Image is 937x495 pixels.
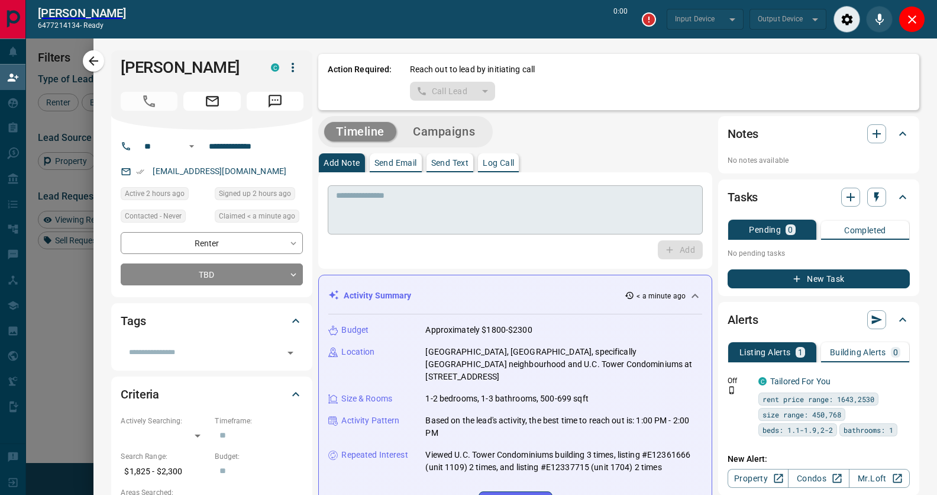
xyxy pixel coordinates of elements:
h1: [PERSON_NAME] [121,58,253,77]
span: Call [121,92,177,111]
div: Activity Summary< a minute ago [328,285,702,307]
span: beds: 1.1-1.9,2-2 [762,424,833,436]
span: ready [83,21,104,30]
div: Notes [728,120,910,148]
div: Mon Sep 15 2025 [121,187,209,204]
a: [EMAIL_ADDRESS][DOMAIN_NAME] [153,166,286,176]
p: Pending [749,226,781,234]
button: Open [282,345,299,361]
p: Add Note [324,159,360,167]
p: No pending tasks [728,245,910,262]
p: $1,825 - $2,300 [121,462,209,481]
a: Condos [788,469,849,488]
div: split button [410,82,496,101]
button: Campaigns [401,122,487,142]
div: Renter [121,232,303,254]
p: Timeframe: [215,416,303,426]
div: Mon Sep 15 2025 [215,210,303,226]
h2: Tags [121,311,146,330]
p: Log Call [483,159,514,167]
div: condos.ca [271,63,279,72]
div: Criteria [121,380,303,409]
h2: Criteria [121,385,159,404]
p: 0 [893,348,898,356]
p: 0:00 [613,6,628,33]
p: Off [728,375,751,386]
p: Activity Summary [344,290,411,302]
p: Based on the lead's activity, the best time to reach out is: 1:00 PM - 2:00 PM [425,414,702,439]
svg: Push Notification Only [728,386,736,394]
p: No notes available [728,155,910,166]
p: Size & Rooms [341,393,392,405]
p: Activity Pattern [341,414,399,427]
span: bathrooms: 1 [844,424,893,436]
p: Viewed U.C. Tower Condominiums building 3 times, listing #E12361666 (unit 1109) 2 times, and list... [425,449,702,474]
p: Location [341,346,374,358]
p: Repeated Interest [341,449,408,461]
p: New Alert: [728,453,910,465]
h2: [PERSON_NAME] [38,6,126,20]
div: Close [899,6,925,33]
div: Tags [121,307,303,335]
a: Property [728,469,789,488]
span: size range: 450,768 [762,409,841,420]
div: Mute [866,6,893,33]
div: Alerts [728,306,910,334]
span: Message [247,92,303,111]
p: Budget: [215,451,303,462]
h2: Tasks [728,188,758,207]
a: Tailored For You [770,377,831,386]
span: Contacted - Never [125,210,182,222]
p: 1-2 bedrooms, 1-3 bathrooms, 500-699 sqft [425,393,588,405]
p: 1 [798,348,803,356]
p: Completed [844,226,886,234]
div: Mon Sep 15 2025 [215,187,303,204]
span: Email [183,92,240,111]
div: TBD [121,263,303,285]
h2: Notes [728,124,758,143]
span: Signed up 2 hours ago [219,188,291,200]
div: Audio Settings [833,6,860,33]
div: condos.ca [758,377,767,385]
p: Listing Alerts [739,348,791,356]
p: < a minute ago [636,291,686,301]
p: Action Required: [328,63,392,101]
div: Tasks [728,183,910,211]
p: Budget [341,324,369,336]
p: Building Alerts [830,348,886,356]
button: Timeline [324,122,396,142]
span: rent price range: 1643,2530 [762,393,874,405]
p: Actively Searching: [121,416,209,426]
p: 6477214134 - [38,20,126,31]
a: Mr.Loft [849,469,910,488]
h2: Alerts [728,310,758,329]
p: Approximately $1800-$2300 [425,324,532,336]
p: Send Text [431,159,469,167]
svg: Email Verified [136,168,144,176]
button: New Task [728,269,910,288]
button: Open [185,139,199,153]
p: Search Range: [121,451,209,462]
span: Active 2 hours ago [125,188,185,200]
span: Claimed < a minute ago [219,210,295,222]
p: 0 [788,226,793,234]
p: Send Email [374,159,417,167]
p: Reach out to lead by initiating call [410,63,535,76]
p: [GEOGRAPHIC_DATA], [GEOGRAPHIC_DATA], specifically [GEOGRAPHIC_DATA] neighbourhood and U.C. Tower... [425,346,702,383]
